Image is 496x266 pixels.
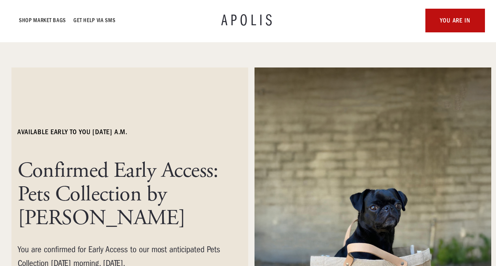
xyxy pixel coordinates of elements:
[18,159,223,230] h1: Confirmed Early Access: Pets Collection by [PERSON_NAME]
[74,16,116,25] a: GET HELP VIA SMS
[18,127,128,137] h6: available early to you [DATE] a.m.
[221,13,275,28] a: APOLIS
[19,16,66,25] a: Shop Market bags
[425,9,485,32] a: YOU ARE IN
